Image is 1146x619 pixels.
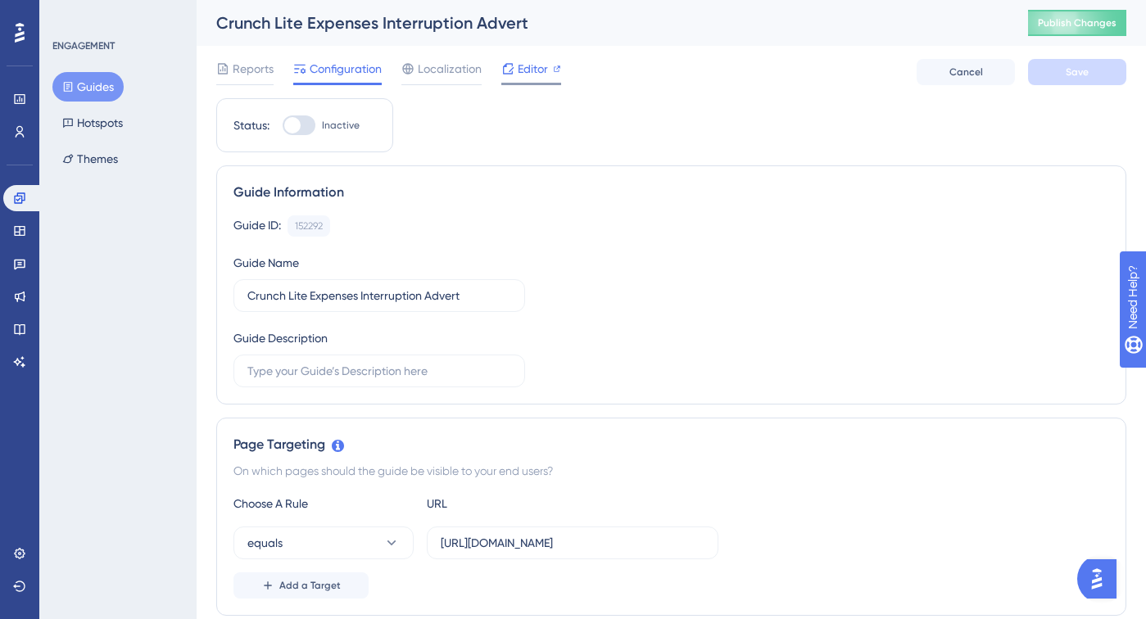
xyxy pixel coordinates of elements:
input: Type your Guide’s Description here [247,362,511,380]
span: Localization [418,59,482,79]
div: Guide Information [233,183,1109,202]
button: Hotspots [52,108,133,138]
div: URL [427,494,607,513]
div: Guide Name [233,253,299,273]
input: Type your Guide’s Name here [247,287,511,305]
div: Guide ID: [233,215,281,237]
span: Save [1066,66,1089,79]
button: Save [1028,59,1126,85]
span: Publish Changes [1038,16,1117,29]
iframe: UserGuiding AI Assistant Launcher [1077,554,1126,603]
span: equals [247,533,283,553]
button: equals [233,526,414,559]
span: Inactive [322,119,360,132]
span: Configuration [310,59,382,79]
span: Editor [518,59,548,79]
div: 152292 [295,219,323,233]
div: Status: [233,115,270,135]
span: Cancel [949,66,983,79]
span: Need Help? [39,4,102,24]
button: Themes [52,144,128,174]
span: Add a Target [279,579,341,592]
div: Choose A Rule [233,494,414,513]
div: ENGAGEMENT [52,39,115,52]
button: Add a Target [233,572,369,599]
input: yourwebsite.com/path [441,534,704,552]
button: Guides [52,72,124,102]
div: On which pages should the guide be visible to your end users? [233,461,1109,481]
span: Reports [233,59,274,79]
div: Guide Description [233,328,328,348]
button: Publish Changes [1028,10,1126,36]
div: Page Targeting [233,435,1109,454]
button: Cancel [917,59,1015,85]
div: Crunch Lite Expenses Interruption Advert [216,11,987,34]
